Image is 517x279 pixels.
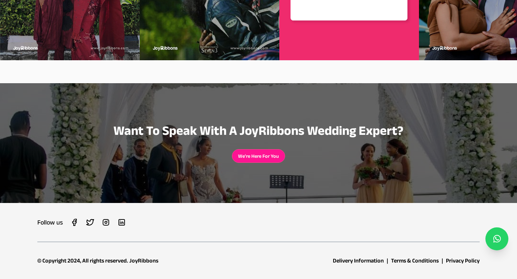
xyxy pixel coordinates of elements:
[446,257,480,264] a: Privacy Policy
[37,217,63,227] h3: Follow us
[232,149,285,163] a: We're Here For You
[333,257,384,264] a: Delivery Information
[113,123,404,137] span: Want to speak with a JoyRibbons wedding expert?
[37,256,158,265] div: © Copyright 2024, All rights reserved. JoyRibbons
[387,256,388,265] div: |
[391,257,439,264] a: Terms & Conditions
[442,256,443,265] div: |
[238,152,279,160] button: We're Here For You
